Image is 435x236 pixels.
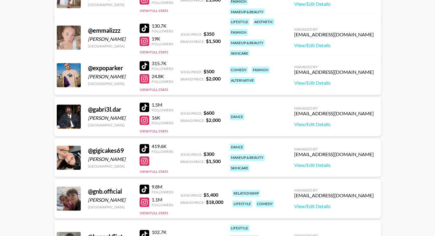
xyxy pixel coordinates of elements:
div: skincare [230,165,249,171]
div: 19K [152,36,173,42]
span: Song Price: [180,152,202,157]
div: Managed By [294,65,374,69]
div: Managed By [294,188,374,192]
div: [GEOGRAPHIC_DATA] [88,44,132,48]
div: 419.6K [152,143,173,149]
div: makeup & beauty [230,39,265,46]
div: Followers [152,108,173,112]
a: View/Edit Details [294,203,374,209]
div: Followers [152,42,173,46]
div: [EMAIL_ADDRESS][DOMAIN_NAME] [294,32,374,38]
button: View Full Stats [140,211,168,215]
div: comedy [256,200,274,207]
div: 16K [152,115,173,121]
strong: $ 350 [204,31,214,37]
div: Followers [152,0,173,5]
div: [GEOGRAPHIC_DATA] [88,164,132,168]
div: Followers [152,29,173,33]
strong: $ 1,500 [206,38,221,44]
div: [PERSON_NAME] [88,156,132,162]
div: [GEOGRAPHIC_DATA] [88,81,132,86]
div: Managed By [294,27,374,32]
div: Followers [152,66,173,71]
div: @ emmalizzz [88,27,132,34]
div: fashion [230,29,248,36]
span: Brand Price: [180,200,205,205]
div: [PERSON_NAME] [88,197,132,203]
div: [EMAIL_ADDRESS][DOMAIN_NAME] [294,110,374,116]
div: dance [230,144,244,150]
div: [PERSON_NAME] [88,115,132,121]
div: Managed By [294,147,374,151]
div: 9.8M [152,184,173,190]
div: 24.8K [152,73,173,79]
span: Song Price: [180,111,202,116]
span: Brand Price: [180,118,205,123]
div: lifestyle [230,18,249,25]
div: Followers [152,149,173,154]
strong: $ 500 [204,68,214,74]
span: Song Price: [180,32,202,37]
div: @ expoparker [88,64,132,72]
a: View/Edit Details [294,162,374,168]
strong: $ 2,000 [206,76,221,81]
strong: $ 1,500 [206,158,221,164]
div: [EMAIL_ADDRESS][DOMAIN_NAME] [294,69,374,75]
div: @ gnb.official [88,188,132,195]
div: lifestyle [230,225,249,231]
span: Brand Price: [180,77,205,81]
div: 1.5M [152,102,173,108]
div: makeup & beauty [230,8,265,15]
div: 130.7K [152,23,173,29]
div: 1.1M [152,197,173,203]
button: View Full Stats [140,169,168,174]
div: [EMAIL_ADDRESS][DOMAIN_NAME] [294,151,374,157]
strong: $ 2,000 [206,117,221,123]
a: View/Edit Details [294,1,374,7]
a: View/Edit Details [294,80,374,86]
div: fashion [252,66,270,73]
div: [GEOGRAPHIC_DATA] [88,123,132,127]
div: comedy [230,66,248,73]
div: [PERSON_NAME] [88,36,132,42]
div: aesthetic [253,18,274,25]
span: Song Price: [180,70,202,74]
div: [GEOGRAPHIC_DATA] [88,205,132,209]
div: skincare [230,50,249,57]
button: View Full Stats [140,8,168,13]
div: Followers [152,121,173,125]
div: @ gigicakes69 [88,147,132,154]
div: relationship [232,190,260,197]
a: View/Edit Details [294,121,374,127]
div: @ gabri3l.dar [88,106,132,113]
span: Brand Price: [180,159,205,164]
div: [PERSON_NAME] [88,74,132,80]
span: Song Price: [180,193,202,198]
div: dance [230,113,244,120]
div: Followers [152,203,173,207]
strong: $ 300 [204,151,214,157]
div: [GEOGRAPHIC_DATA] [88,2,132,7]
button: View Full Stats [140,87,168,92]
button: View Full Stats [140,129,168,133]
div: alternative [230,77,255,84]
span: Brand Price: [180,39,205,44]
div: 102.7K [152,229,173,235]
strong: $ 18,000 [206,199,223,205]
div: lifestyle [232,200,252,207]
a: View/Edit Details [294,42,374,48]
div: Followers [152,79,173,84]
div: 315.7K [152,60,173,66]
div: Followers [152,190,173,194]
button: View Full Stats [140,50,168,54]
strong: $ 600 [204,110,214,116]
strong: $ 5,400 [204,192,218,198]
div: Managed By [294,106,374,110]
div: [EMAIL_ADDRESS][DOMAIN_NAME] [294,192,374,198]
div: makeup & beauty [230,154,265,161]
